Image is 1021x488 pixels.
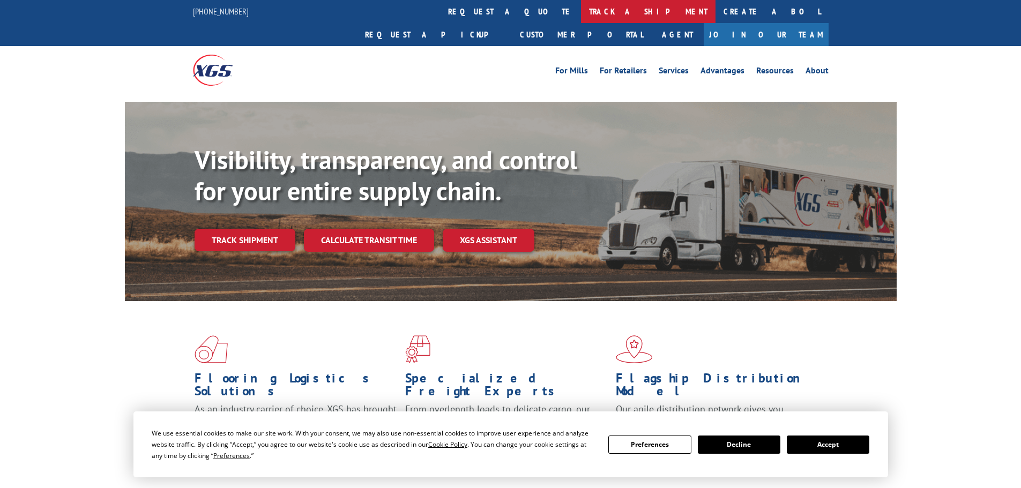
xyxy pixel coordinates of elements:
a: [PHONE_NUMBER] [193,6,249,17]
a: Agent [651,23,704,46]
a: Calculate transit time [304,229,434,252]
a: Services [659,66,689,78]
a: XGS ASSISTANT [443,229,534,252]
a: About [806,66,829,78]
a: Resources [756,66,794,78]
span: Preferences [213,451,250,460]
p: From overlength loads to delicate cargo, our experienced staff knows the best way to move your fr... [405,403,608,451]
a: For Retailers [600,66,647,78]
b: Visibility, transparency, and control for your entire supply chain. [195,143,577,207]
button: Accept [787,436,869,454]
a: For Mills [555,66,588,78]
span: Cookie Policy [428,440,467,449]
h1: Flagship Distribution Model [616,372,818,403]
span: As an industry carrier of choice, XGS has brought innovation and dedication to flooring logistics... [195,403,397,441]
h1: Specialized Freight Experts [405,372,608,403]
img: xgs-icon-flagship-distribution-model-red [616,335,653,363]
button: Preferences [608,436,691,454]
a: Customer Portal [512,23,651,46]
a: Request a pickup [357,23,512,46]
img: xgs-icon-focused-on-flooring-red [405,335,430,363]
div: We use essential cookies to make our site work. With your consent, we may also use non-essential ... [152,427,595,461]
img: xgs-icon-total-supply-chain-intelligence-red [195,335,228,363]
a: Track shipment [195,229,295,251]
a: Advantages [700,66,744,78]
span: Our agile distribution network gives you nationwide inventory management on demand. [616,403,813,428]
button: Decline [698,436,780,454]
div: Cookie Consent Prompt [133,411,888,477]
a: Join Our Team [704,23,829,46]
h1: Flooring Logistics Solutions [195,372,397,403]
